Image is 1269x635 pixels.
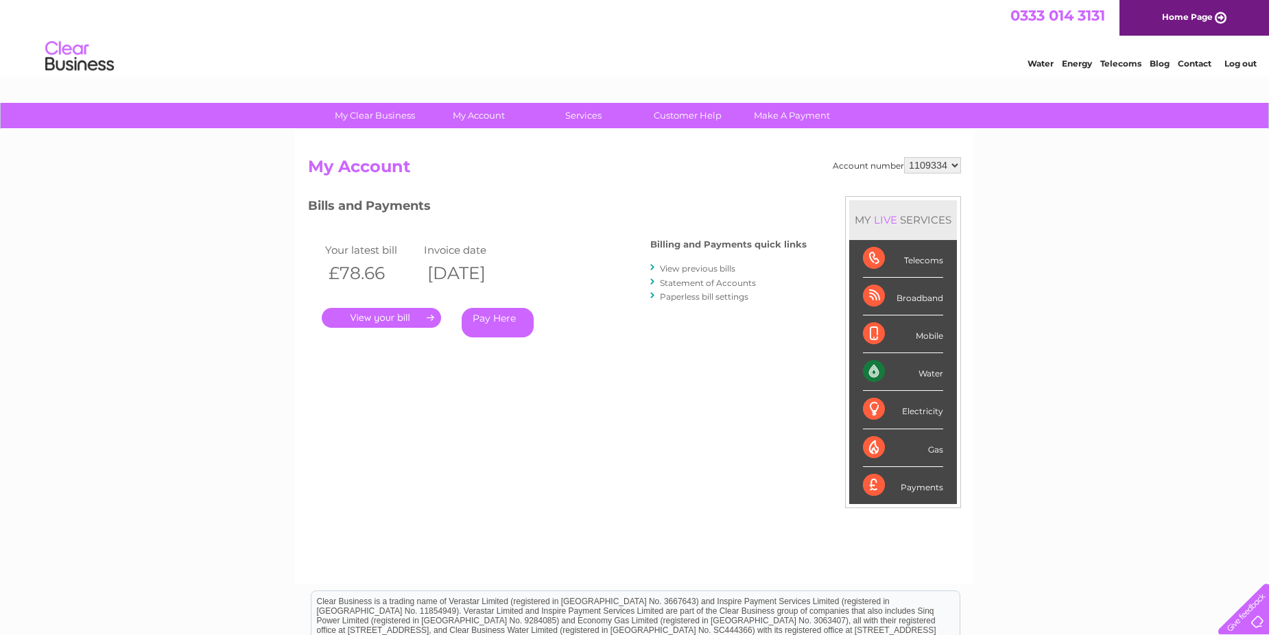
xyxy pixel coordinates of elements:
[660,263,735,274] a: View previous bills
[1010,7,1105,24] a: 0333 014 3131
[322,241,420,259] td: Your latest bill
[423,103,536,128] a: My Account
[735,103,849,128] a: Make A Payment
[863,315,943,353] div: Mobile
[849,200,957,239] div: MY SERVICES
[322,259,420,287] th: £78.66
[631,103,744,128] a: Customer Help
[462,308,534,337] a: Pay Here
[863,467,943,504] div: Payments
[420,241,519,259] td: Invoice date
[660,291,748,302] a: Paperless bill settings
[1150,58,1170,69] a: Blog
[1062,58,1092,69] a: Energy
[1100,58,1141,69] a: Telecoms
[1028,58,1054,69] a: Water
[863,278,943,315] div: Broadband
[311,8,960,67] div: Clear Business is a trading name of Verastar Limited (registered in [GEOGRAPHIC_DATA] No. 3667643...
[308,157,961,183] h2: My Account
[833,157,961,173] div: Account number
[1178,58,1211,69] a: Contact
[420,259,519,287] th: [DATE]
[863,240,943,278] div: Telecoms
[863,391,943,429] div: Electricity
[322,308,441,328] a: .
[871,213,900,226] div: LIVE
[863,429,943,467] div: Gas
[318,103,431,128] a: My Clear Business
[45,36,115,77] img: logo.png
[863,353,943,391] div: Water
[308,196,807,220] h3: Bills and Payments
[527,103,640,128] a: Services
[660,278,756,288] a: Statement of Accounts
[1224,58,1257,69] a: Log out
[650,239,807,250] h4: Billing and Payments quick links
